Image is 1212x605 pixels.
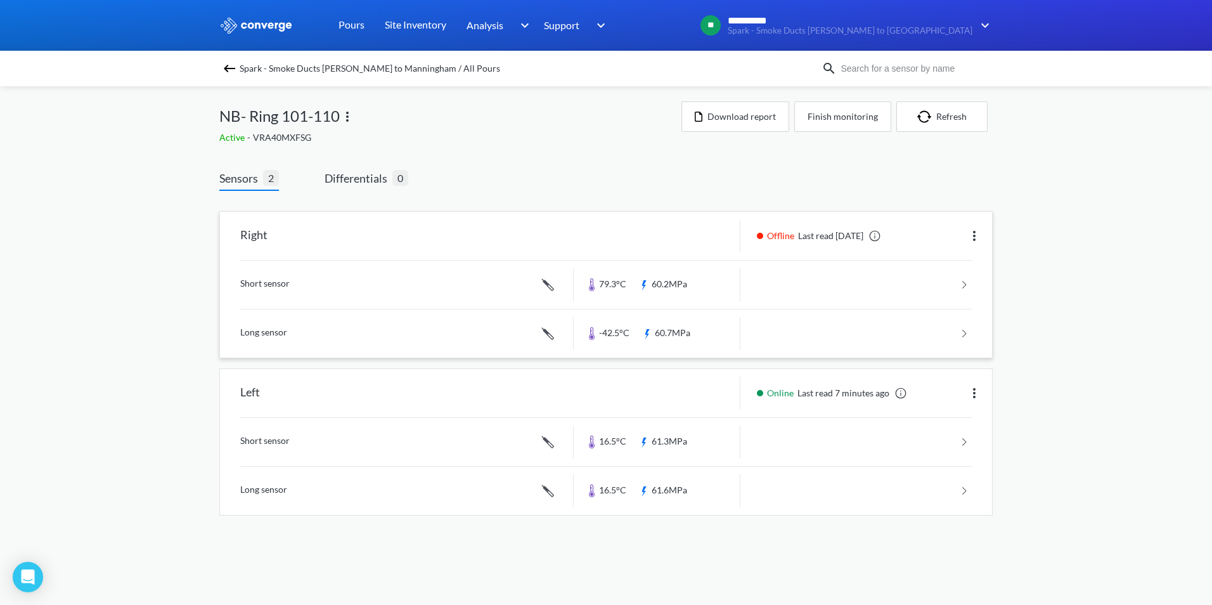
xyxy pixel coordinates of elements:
[219,169,263,187] span: Sensors
[544,17,579,33] span: Support
[837,62,990,75] input: Search for a sensor by name
[325,169,392,187] span: Differentials
[681,101,789,132] button: Download report
[967,228,982,244] img: more.svg
[767,386,797,400] span: Online
[240,377,260,410] div: Left
[340,109,355,124] img: more.svg
[467,17,503,33] span: Analysis
[13,562,43,592] div: Open Intercom Messenger
[967,386,982,401] img: more.svg
[896,101,988,132] button: Refresh
[219,17,293,34] img: logo_ewhite.svg
[263,170,279,186] span: 2
[240,60,500,77] span: Spark - Smoke Ducts [PERSON_NAME] to Manningham / All Pours
[695,112,702,122] img: icon-file.svg
[794,101,891,132] button: Finish monitoring
[917,110,936,123] img: icon-refresh.svg
[588,18,609,33] img: downArrow.svg
[972,18,993,33] img: downArrow.svg
[751,386,911,400] div: Last read 7 minutes ago
[222,61,237,76] img: backspace.svg
[822,61,837,76] img: icon-search.svg
[219,131,681,145] div: VRA40MXFSG
[247,132,253,143] span: -
[728,26,972,36] span: Spark - Smoke Ducts [PERSON_NAME] to [GEOGRAPHIC_DATA]
[240,219,268,252] div: Right
[512,18,532,33] img: downArrow.svg
[219,132,247,143] span: Active
[392,170,408,186] span: 0
[767,229,798,243] span: Offline
[751,229,885,243] div: Last read [DATE]
[219,104,340,128] span: NB- Ring 101-110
